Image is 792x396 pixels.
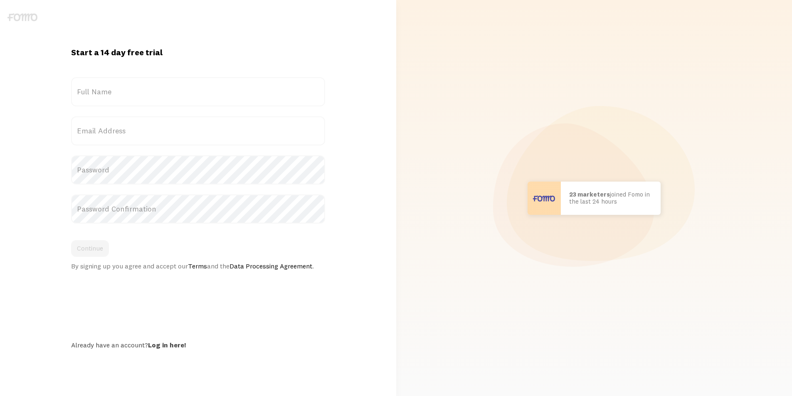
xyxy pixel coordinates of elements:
a: Terms [188,262,207,270]
h1: Start a 14 day free trial [71,47,325,58]
label: Password Confirmation [71,194,325,224]
label: Password [71,155,325,184]
p: joined Fomo in the last 24 hours [569,191,652,205]
label: Full Name [71,77,325,106]
b: 23 marketers [569,190,610,198]
a: Data Processing Agreement [229,262,312,270]
a: Log in here! [148,341,186,349]
div: By signing up you agree and accept our and the . [71,262,325,270]
img: fomo-logo-gray-b99e0e8ada9f9040e2984d0d95b3b12da0074ffd48d1e5cb62ac37fc77b0b268.svg [7,13,37,21]
div: Already have an account? [71,341,325,349]
label: Email Address [71,116,325,145]
img: User avatar [528,182,561,215]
